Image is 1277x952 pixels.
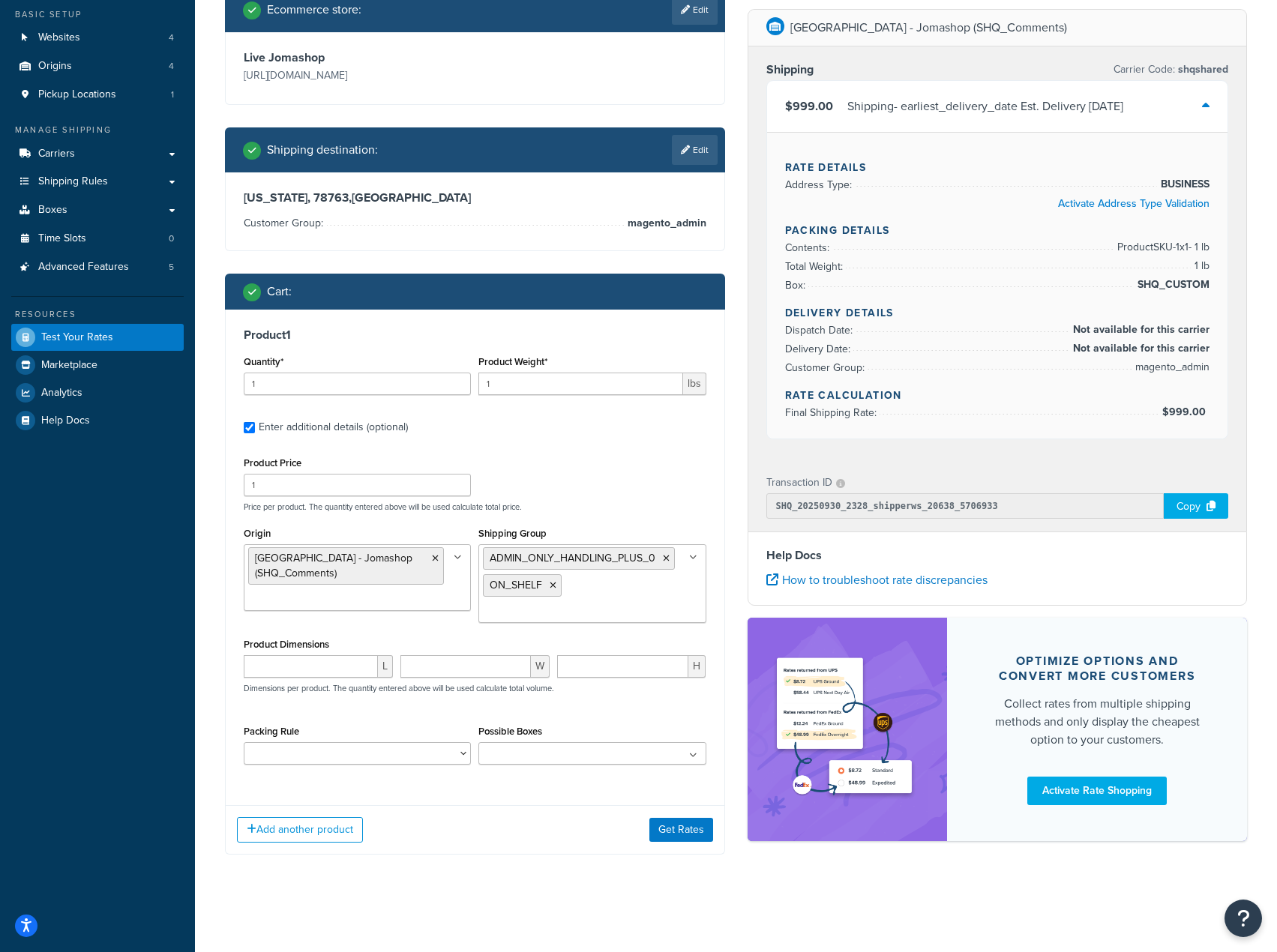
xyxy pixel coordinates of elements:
span: ON_SHELF [490,577,542,593]
span: Customer Group: [785,360,868,376]
div: Resources [11,308,184,321]
span: Analytics [41,387,82,400]
div: Manage Shipping [11,124,184,136]
span: Not available for this carrier [1069,321,1210,339]
span: Test Your Rates [41,331,113,344]
span: SHQ_CUSTOM [1134,276,1210,294]
span: lbs [683,373,706,395]
div: Enter additional details (optional) [259,417,408,438]
span: Product SKU-1 x 1 - 1 lb [1114,238,1210,256]
span: BUSINESS [1157,175,1210,193]
span: $999.00 [785,97,833,115]
div: Basic Setup [11,8,184,21]
h4: Help Docs [766,546,1229,564]
a: How to troubleshoot rate discrepancies [766,571,988,588]
span: Customer Group: [244,215,327,231]
span: ADMIN_ONLY_HANDLING_PLUS_0 [490,550,655,566]
a: Analytics [11,379,184,406]
h3: Live Jomashop [244,50,471,65]
input: 0 [244,373,471,395]
a: Edit [672,135,718,165]
label: Packing Rule [244,726,299,737]
a: Websites4 [11,24,184,52]
span: magento_admin [624,214,706,232]
span: 5 [169,261,174,274]
label: Product Weight* [478,356,547,367]
span: Delivery Date: [785,341,854,357]
span: Origins [38,60,72,73]
h4: Packing Details [785,223,1210,238]
p: Carrier Code: [1114,59,1228,80]
span: 4 [169,31,174,44]
h4: Delivery Details [785,305,1210,321]
li: Websites [11,24,184,52]
span: Dispatch Date: [785,322,856,338]
span: shqshared [1175,61,1228,77]
span: Final Shipping Rate: [785,405,880,421]
span: W [531,655,550,678]
a: Shipping Rules [11,168,184,196]
div: Copy [1164,493,1228,519]
span: Contents: [785,240,833,256]
p: [URL][DOMAIN_NAME] [244,65,471,86]
a: Carriers [11,140,184,168]
label: Possible Boxes [478,726,542,737]
p: Transaction ID [766,472,832,493]
li: Origins [11,52,184,80]
label: Shipping Group [478,528,547,539]
h2: Shipping destination : [267,143,378,157]
a: Test Your Rates [11,324,184,351]
h3: Shipping [766,62,814,77]
li: Advanced Features [11,253,184,281]
a: Advanced Features5 [11,253,184,281]
span: Carriers [38,148,75,160]
div: Collect rates from multiple shipping methods and only display the cheapest option to your customers. [983,695,1211,749]
button: Get Rates [649,818,713,842]
span: 1 lb [1191,257,1210,275]
img: feature-image-rateshop-7084cbbcb2e67ef1d54c2e976f0e592697130d5817b016cf7cc7e13314366067.png [770,640,925,818]
input: Enter additional details (optional) [244,422,255,433]
h3: Product 1 [244,328,706,343]
button: Add another product [237,817,363,843]
h3: [US_STATE], 78763 , [GEOGRAPHIC_DATA] [244,190,706,205]
span: Address Type: [785,177,856,193]
span: Marketplace [41,359,97,372]
span: 4 [169,60,174,73]
h4: Rate Calculation [785,388,1210,403]
span: Total Weight: [785,259,847,274]
div: Optimize options and convert more customers [983,654,1211,684]
h2: Ecommerce store : [267,3,361,16]
p: Price per product. The quantity entered above will be used calculate total price. [240,501,710,512]
a: Origins4 [11,52,184,80]
input: 0.00 [478,373,682,395]
a: Boxes [11,196,184,224]
a: Time Slots0 [11,225,184,253]
span: L [378,655,393,678]
span: 1 [171,88,174,101]
p: Dimensions per product. The quantity entered above will be used calculate total volume. [240,683,554,693]
a: Activate Address Type Validation [1058,196,1210,211]
span: Advanced Features [38,261,129,274]
span: Box: [785,277,809,293]
label: Quantity* [244,356,283,367]
h4: Rate Details [785,160,1210,175]
span: Not available for this carrier [1069,340,1210,358]
button: Open Resource Center [1225,900,1262,937]
div: Shipping - earliest_delivery_date Est. Delivery [DATE] [847,96,1123,117]
span: Pickup Locations [38,88,116,101]
label: Origin [244,528,271,539]
a: Activate Rate Shopping [1027,777,1167,805]
span: $999.00 [1162,404,1210,420]
a: Help Docs [11,407,184,434]
label: Product Price [244,457,301,469]
span: Help Docs [41,415,90,427]
a: Marketplace [11,352,184,379]
span: magento_admin [1132,358,1210,376]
